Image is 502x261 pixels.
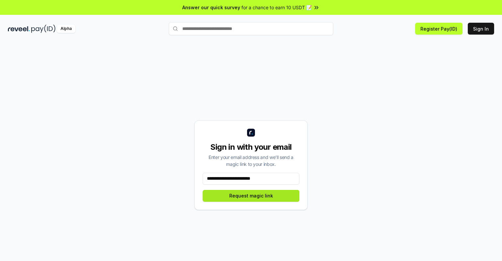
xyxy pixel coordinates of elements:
img: pay_id [31,25,56,33]
div: Enter your email address and we’ll send a magic link to your inbox. [203,154,299,168]
img: logo_small [247,129,255,137]
button: Sign In [468,23,494,35]
div: Alpha [57,25,75,33]
img: reveel_dark [8,25,30,33]
div: Sign in with your email [203,142,299,152]
button: Request magic link [203,190,299,202]
span: for a chance to earn 10 USDT 📝 [241,4,312,11]
span: Answer our quick survey [182,4,240,11]
button: Register Pay(ID) [415,23,463,35]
